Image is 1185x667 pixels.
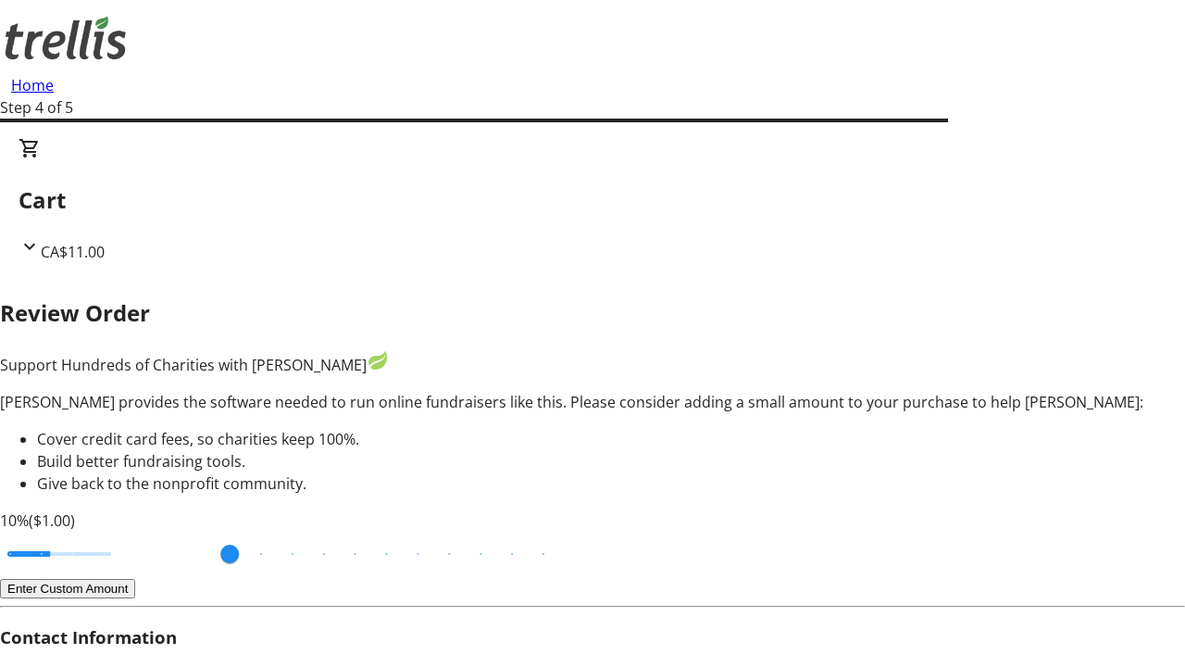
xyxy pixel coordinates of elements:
li: Build better fundraising tools. [37,450,1185,472]
li: Give back to the nonprofit community. [37,472,1185,495]
div: CartCA$11.00 [19,137,1166,263]
li: Cover credit card fees, so charities keep 100%. [37,428,1185,450]
span: CA$11.00 [41,242,105,262]
h2: Cart [19,183,1166,217]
